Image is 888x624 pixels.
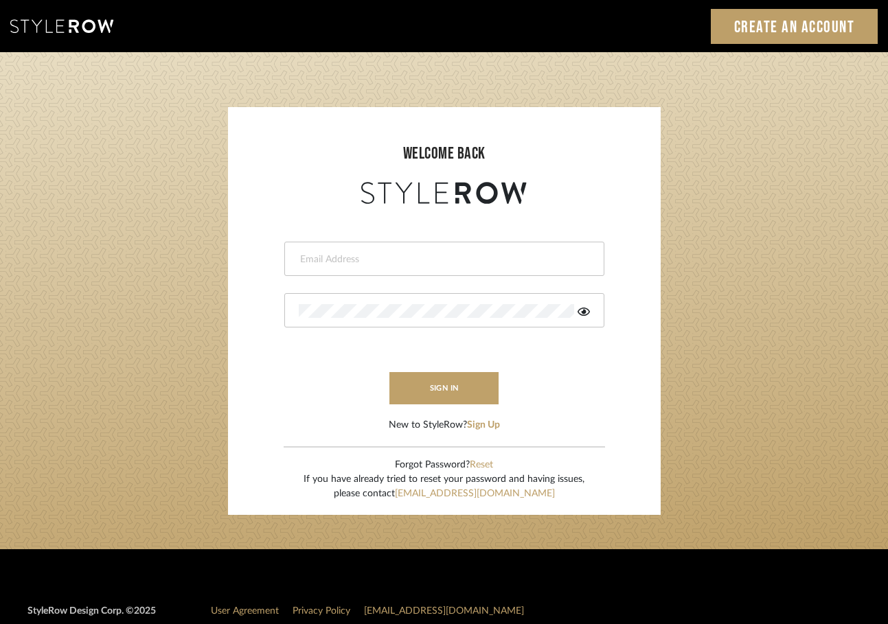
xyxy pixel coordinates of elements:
[389,372,499,404] button: sign in
[364,606,524,616] a: [EMAIL_ADDRESS][DOMAIN_NAME]
[242,141,647,166] div: welcome back
[293,606,350,616] a: Privacy Policy
[304,472,584,501] div: If you have already tried to reset your password and having issues, please contact
[395,489,555,498] a: [EMAIL_ADDRESS][DOMAIN_NAME]
[304,458,584,472] div: Forgot Password?
[711,9,878,44] a: Create an Account
[389,418,500,432] div: New to StyleRow?
[467,418,500,432] button: Sign Up
[299,253,587,266] input: Email Address
[470,458,493,472] button: Reset
[211,606,279,616] a: User Agreement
